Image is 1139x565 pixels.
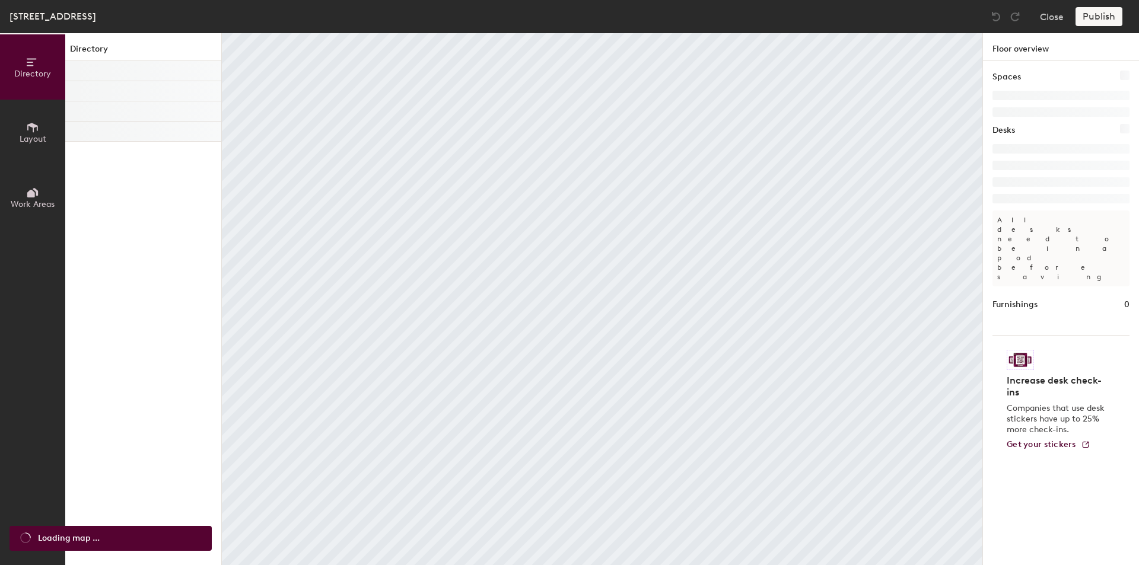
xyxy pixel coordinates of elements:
[1124,298,1130,311] h1: 0
[1007,440,1090,450] a: Get your stickers
[11,199,55,209] span: Work Areas
[20,134,46,144] span: Layout
[1007,350,1034,370] img: Sticker logo
[990,11,1002,23] img: Undo
[992,298,1038,311] h1: Furnishings
[983,33,1139,61] h1: Floor overview
[222,33,982,565] canvas: Map
[38,532,100,545] span: Loading map ...
[992,124,1015,137] h1: Desks
[992,210,1130,286] p: All desks need to be in a pod before saving
[65,43,221,61] h1: Directory
[992,71,1021,84] h1: Spaces
[1007,439,1076,449] span: Get your stickers
[1009,11,1021,23] img: Redo
[1007,375,1108,398] h4: Increase desk check-ins
[1040,7,1064,26] button: Close
[1007,403,1108,435] p: Companies that use desk stickers have up to 25% more check-ins.
[9,9,96,24] div: [STREET_ADDRESS]
[14,69,51,79] span: Directory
